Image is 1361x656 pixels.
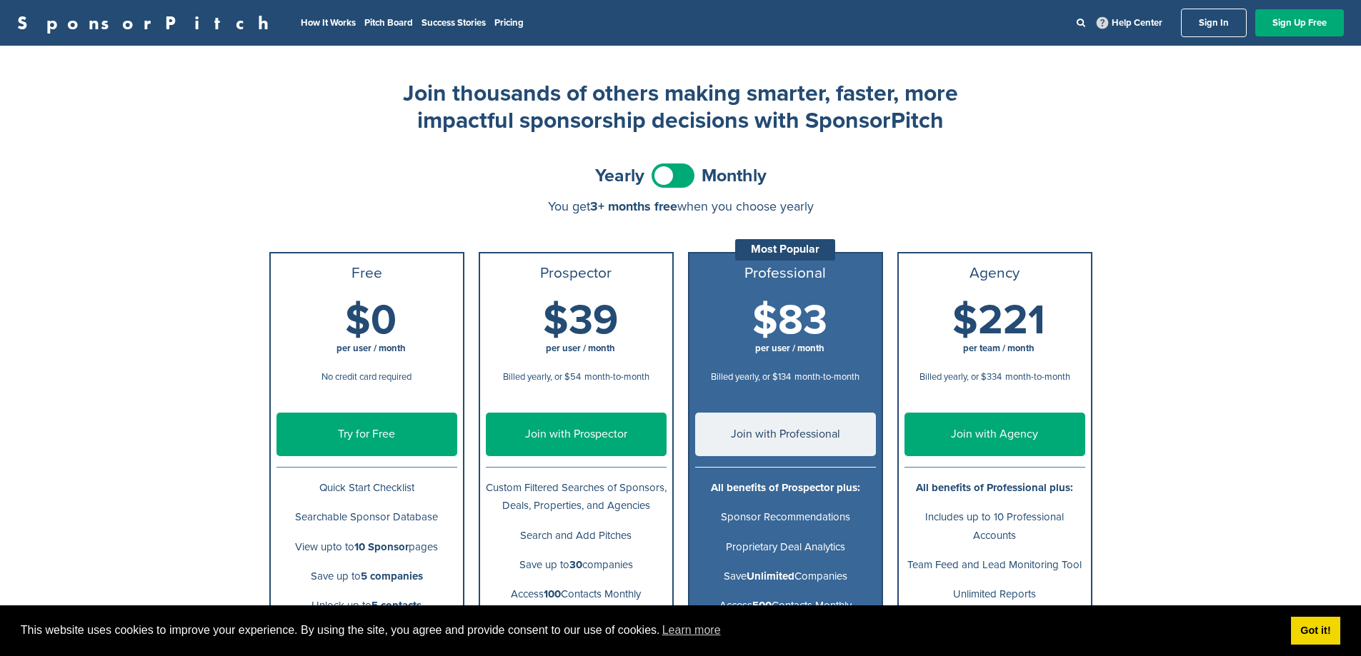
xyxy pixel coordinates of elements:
p: Save up to [276,567,457,585]
span: $221 [952,296,1045,345]
span: This website uses cookies to improve your experience. By using the site, you agree and provide co... [21,620,1280,641]
a: SponsorPitch [17,14,278,32]
b: All benefits of Professional plus: [916,481,1073,494]
a: How It Works [301,17,356,29]
span: $0 [345,296,397,345]
h2: Join thousands of others making smarter, faster, more impactful sponsorship decisions with Sponso... [395,80,967,135]
span: $39 [543,296,618,345]
a: Try for Free [276,413,457,456]
p: Custom Filtered Searches of Sponsors, Deals, Properties, and Agencies [486,479,667,515]
a: learn more about cookies [660,620,723,641]
b: 30 [569,558,582,571]
p: Proprietary Deal Analytics [695,538,876,556]
span: per user / month [546,343,615,354]
b: 10 Sponsor [354,540,409,553]
span: $83 [752,296,827,345]
span: per team / month [963,343,1035,354]
b: All benefits of Prospector plus: [711,481,860,494]
a: Join with Prospector [486,413,667,456]
a: Sign In [1181,9,1247,37]
a: Join with Professional [695,413,876,456]
a: dismiss cookie message [1291,617,1340,645]
b: 5 companies [361,570,423,582]
a: Help Center [1094,14,1165,31]
a: Sign Up Free [1255,9,1344,36]
h3: Professional [695,265,876,282]
p: Access Contacts Monthly [695,597,876,615]
span: per user / month [336,343,406,354]
p: Includes up to 10 Professional Accounts [904,508,1085,544]
b: Unlimited [747,570,794,582]
span: Billed yearly, or $134 [711,371,791,383]
p: Access Contacts Monthly [486,585,667,603]
p: View upto to pages [276,538,457,556]
a: Join with Agency [904,413,1085,456]
p: Unlock up to [276,597,457,615]
a: Pricing [494,17,524,29]
p: Searchable Sponsor Database [276,508,457,526]
h3: Prospector [486,265,667,282]
span: per user / month [755,343,824,354]
span: Yearly [595,167,644,185]
p: Team Feed and Lead Monitoring Tool [904,556,1085,574]
a: Success Stories [422,17,486,29]
b: 500 [752,599,772,612]
p: Save up to companies [486,556,667,574]
span: No credit card required [321,371,412,383]
a: Pitch Board [364,17,413,29]
p: Unlimited Reports [904,585,1085,603]
h3: Free [276,265,457,282]
span: month-to-month [794,371,859,383]
span: Billed yearly, or $334 [919,371,1002,383]
span: month-to-month [1005,371,1070,383]
b: 100 [544,587,561,600]
h3: Agency [904,265,1085,282]
div: Most Popular [735,239,835,261]
div: You get when you choose yearly [269,199,1092,213]
p: Save Companies [695,567,876,585]
p: Sponsor Recommendations [695,508,876,526]
span: month-to-month [584,371,649,383]
b: 5 contacts [372,599,422,612]
p: Search and Add Pitches [486,527,667,545]
span: Monthly [702,167,767,185]
span: 3+ months free [590,198,677,214]
p: Quick Start Checklist [276,479,457,497]
span: Billed yearly, or $54 [503,371,581,383]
